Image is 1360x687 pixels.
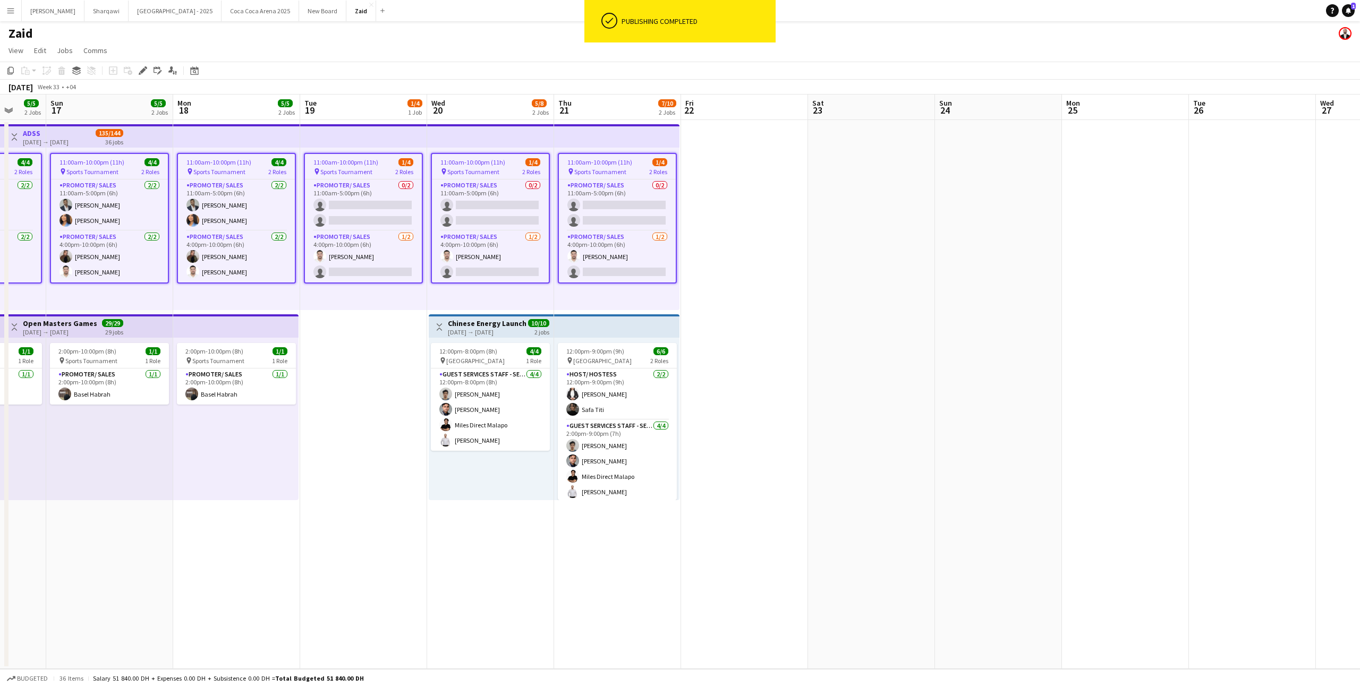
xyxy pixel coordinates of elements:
span: 5/5 [151,99,166,107]
a: View [4,44,28,57]
app-job-card: 12:00pm-8:00pm (8h)4/4 [GEOGRAPHIC_DATA]1 RoleGuest Services Staff - Senior4/412:00pm-8:00pm (8h)... [431,343,550,451]
span: 22 [684,104,694,116]
div: 2 jobs [534,327,549,336]
span: 1/1 [146,347,160,355]
span: 6/6 [653,347,668,355]
span: 5/5 [24,99,39,107]
app-card-role: Promoter/ Sales1/12:00pm-10:00pm (8h)Basel Habrah [50,368,169,405]
app-job-card: 11:00am-10:00pm (11h)4/4 Sports Tournament2 RolesPromoter/ Sales2/211:00am-5:00pm (6h)[PERSON_NAM... [50,153,169,284]
app-card-role: Host/ Hostess2/212:00pm-9:00pm (9h)[PERSON_NAME]Safa Titi [558,368,677,420]
span: 29/29 [102,319,123,327]
span: Sports Tournament [65,357,117,365]
span: 1/4 [525,158,540,166]
span: 1/4 [652,158,667,166]
div: 2 Jobs [24,108,41,116]
span: 4/4 [526,347,541,355]
span: Wed [431,98,445,108]
div: [DATE] → [DATE] [23,328,97,336]
app-card-role: Promoter/ Sales2/24:00pm-10:00pm (6h)[PERSON_NAME][PERSON_NAME] [51,231,168,282]
app-card-role: Promoter/ Sales2/24:00pm-10:00pm (6h)[PERSON_NAME][PERSON_NAME] [178,231,295,282]
button: Coca Coca Arena 2025 [222,1,299,21]
span: 4/4 [144,158,159,166]
div: Publishing completed [622,16,771,26]
span: 18 [176,104,191,116]
span: [GEOGRAPHIC_DATA] [573,357,632,365]
span: 2:00pm-10:00pm (8h) [185,347,243,355]
span: 1 Role [526,357,541,365]
span: 2 Roles [522,168,540,176]
span: 36 items [58,674,84,682]
span: 20 [430,104,445,116]
app-card-role: Promoter/ Sales0/211:00am-5:00pm (6h) [432,179,549,231]
span: Fri [685,98,694,108]
span: 2 Roles [141,168,159,176]
span: 4/4 [18,158,32,166]
app-job-card: 11:00am-10:00pm (11h)1/4 Sports Tournament2 RolesPromoter/ Sales0/211:00am-5:00pm (6h) Promoter/ ... [431,153,550,284]
span: Budgeted [17,675,48,682]
app-user-avatar: Zaid Rahmoun [1339,27,1351,40]
app-job-card: 2:00pm-10:00pm (8h)1/1 Sports Tournament1 RolePromoter/ Sales1/12:00pm-10:00pm (8h)Basel Habrah [50,343,169,405]
span: 1/1 [19,347,33,355]
div: 2 Jobs [659,108,676,116]
button: Zaid [346,1,376,21]
span: Mon [177,98,191,108]
span: Jobs [57,46,73,55]
a: Edit [30,44,50,57]
div: 36 jobs [105,137,123,146]
div: +04 [66,83,76,91]
span: 2 Roles [268,168,286,176]
app-job-card: 11:00am-10:00pm (11h)1/4 Sports Tournament2 RolesPromoter/ Sales0/211:00am-5:00pm (6h) Promoter/ ... [304,153,423,284]
span: 25 [1065,104,1080,116]
span: Wed [1320,98,1334,108]
span: 2 Roles [395,168,413,176]
button: Budgeted [5,673,49,684]
div: [DATE] → [DATE] [23,138,69,146]
span: 19 [303,104,317,116]
app-card-role: Promoter/ Sales0/211:00am-5:00pm (6h) [305,179,422,231]
span: 10/10 [528,319,549,327]
span: 2 Roles [650,357,668,365]
span: Week 33 [35,83,62,91]
span: 2:00pm-10:00pm (8h) [58,347,116,355]
a: 1 [1342,4,1355,17]
div: 11:00am-10:00pm (11h)1/4 Sports Tournament2 RolesPromoter/ Sales0/211:00am-5:00pm (6h) Promoter/ ... [558,153,677,284]
span: Sports Tournament [66,168,118,176]
span: Tue [1193,98,1205,108]
span: 1/4 [398,158,413,166]
span: 1 Role [18,357,33,365]
span: 11:00am-10:00pm (11h) [186,158,251,166]
span: 11:00am-10:00pm (11h) [59,158,124,166]
app-card-role: Promoter/ Sales1/24:00pm-10:00pm (6h)[PERSON_NAME] [559,231,676,282]
span: 5/5 [278,99,293,107]
span: Edit [34,46,46,55]
span: 1 [1351,3,1356,10]
span: 26 [1192,104,1205,116]
span: Sun [939,98,952,108]
app-card-role: Promoter/ Sales2/211:00am-5:00pm (6h)[PERSON_NAME][PERSON_NAME] [51,179,168,231]
span: View [8,46,23,55]
span: Tue [304,98,317,108]
h3: ADSS [23,128,69,138]
app-card-role: Promoter/ Sales1/12:00pm-10:00pm (8h)Basel Habrah [177,368,296,405]
button: [PERSON_NAME] [22,1,84,21]
span: 11:00am-10:00pm (11h) [313,158,378,166]
a: Comms [79,44,112,57]
span: Total Budgeted 51 840.00 DH [275,674,364,682]
span: 1/4 [407,99,422,107]
span: Sports Tournament [193,168,245,176]
span: 1/1 [273,347,287,355]
app-job-card: 12:00pm-9:00pm (9h)6/6 [GEOGRAPHIC_DATA]2 RolesHost/ Hostess2/212:00pm-9:00pm (9h)[PERSON_NAME]Sa... [558,343,677,500]
span: 1 Role [272,357,287,365]
span: 11:00am-10:00pm (11h) [440,158,505,166]
app-job-card: 2:00pm-10:00pm (8h)1/1 Sports Tournament1 RolePromoter/ Sales1/12:00pm-10:00pm (8h)Basel Habrah [177,343,296,405]
button: New Board [299,1,346,21]
h1: Zaid [8,25,33,41]
h3: Open Masters Games [23,319,97,328]
div: 11:00am-10:00pm (11h)4/4 Sports Tournament2 RolesPromoter/ Sales2/211:00am-5:00pm (6h)[PERSON_NAM... [177,153,296,284]
app-card-role: Promoter/ Sales1/24:00pm-10:00pm (6h)[PERSON_NAME] [305,231,422,282]
span: 2 Roles [649,168,667,176]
